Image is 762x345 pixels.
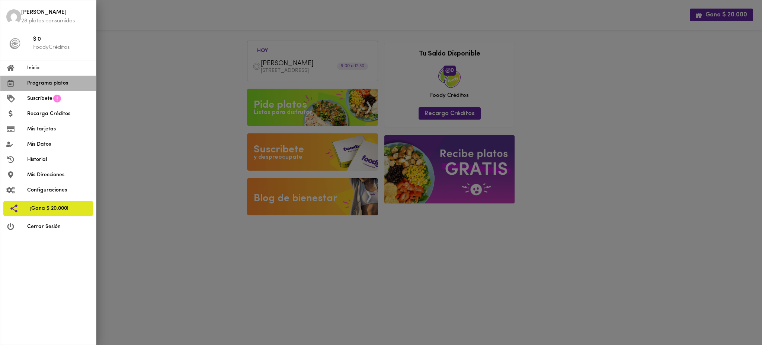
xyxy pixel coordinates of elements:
span: Mis tarjetas [27,125,90,133]
span: $ 0 [33,35,90,44]
span: ¡Gana $ 20.000! [30,205,87,212]
span: Programa platos [27,79,90,87]
p: 28 platos consumidos [21,17,90,25]
span: Historial [27,156,90,164]
span: Mis Direcciones [27,171,90,179]
iframe: Messagebird Livechat Widget [719,302,755,338]
span: [PERSON_NAME] [21,9,90,17]
span: Recarga Créditos [27,110,90,118]
span: Mis Datos [27,140,90,148]
span: Inicio [27,64,90,72]
span: Cerrar Sesión [27,223,90,231]
img: foody-creditos-black.png [9,38,20,49]
span: Suscríbete [27,95,52,102]
span: Configuraciones [27,186,90,194]
p: FoodyCréditos [33,44,90,51]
